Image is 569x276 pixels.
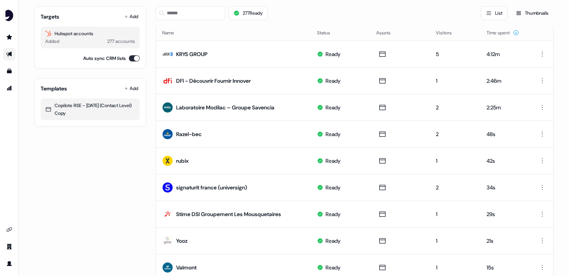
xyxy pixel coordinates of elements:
[436,26,461,40] button: Visitors
[326,184,341,191] div: Ready
[123,11,140,22] button: Add
[45,102,135,117] div: Copilote RSE - [DATE] (Contact Level) Copy
[3,65,15,77] a: Go to templates
[162,26,183,40] button: Name
[326,104,341,111] div: Ready
[3,257,15,270] a: Go to profile
[436,77,474,85] div: 1
[41,13,59,20] div: Targets
[487,184,523,191] div: 34s
[481,6,507,20] button: List
[436,264,474,271] div: 1
[370,25,429,41] th: Assets
[436,210,474,218] div: 1
[487,264,523,271] div: 15s
[436,130,474,138] div: 2
[176,184,247,191] div: signaturit france (universign)
[83,55,126,62] label: Auto sync CRM lists
[326,210,341,218] div: Ready
[317,26,339,40] button: Status
[326,77,341,85] div: Ready
[176,210,281,218] div: Stime DSI Groupement Les Mousquetaires
[487,237,523,245] div: 21s
[436,157,474,165] div: 1
[436,104,474,111] div: 2
[326,237,341,245] div: Ready
[487,50,523,58] div: 4:12m
[107,37,135,45] div: 277 accounts
[123,83,140,94] button: Add
[176,264,197,271] div: Valmont
[3,31,15,43] a: Go to prospects
[487,210,523,218] div: 29s
[436,237,474,245] div: 1
[487,104,523,111] div: 2:25m
[3,82,15,94] a: Go to attribution
[176,237,187,245] div: Yooz
[176,130,202,138] div: Razel-bec
[3,48,15,60] a: Go to outbound experience
[511,6,554,20] button: Thumbnails
[326,264,341,271] div: Ready
[487,77,523,85] div: 2:46m
[326,50,341,58] div: Ready
[45,37,59,45] div: Added
[3,240,15,253] a: Go to team
[487,26,519,40] button: Time spent
[176,157,189,165] div: rubix
[436,50,474,58] div: 5
[45,30,135,37] div: Hubspot accounts
[176,104,274,111] div: Laboratoire Modilac – Groupe Savencia
[487,130,523,138] div: 48s
[228,6,268,20] button: 277Ready
[436,184,474,191] div: 2
[326,157,341,165] div: Ready
[3,223,15,236] a: Go to integrations
[176,77,251,85] div: DFI - Découvrir Fournir Innover
[487,157,523,165] div: 42s
[326,130,341,138] div: Ready
[176,50,207,58] div: KRYS GROUP
[41,85,67,92] div: Templates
